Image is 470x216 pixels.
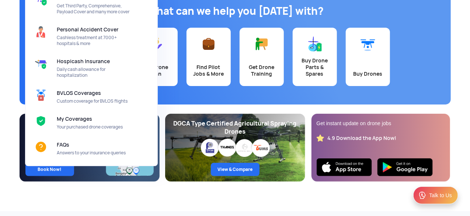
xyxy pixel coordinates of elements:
[350,71,386,77] div: Buy Drones
[30,110,153,136] a: My CoveragesMy CoveragesYour purchased drone coverages
[254,37,269,51] img: Get Drone Training
[201,37,216,51] img: Find Pilot Jobs & More
[361,37,375,51] img: Buy Drones
[346,28,390,86] a: Buy Drones
[297,57,333,77] div: Buy Drone Parts & Spares
[293,28,337,86] a: Buy Drone Parts & Spares
[57,66,135,78] span: Daily cash allowance for hospitalization
[191,64,226,77] div: Find Pilot Jobs & More
[35,89,47,101] img: BVLOS Coverages
[244,64,279,77] div: Get Drone Training
[418,191,427,200] img: ic_Support.svg
[317,158,372,176] img: Ios
[30,52,153,84] a: Hospicash InsuranceHospicash InsuranceDaily cash allowance for hospitalization
[57,150,135,156] span: Answers to your insurance queries
[171,120,299,136] div: DGCA Type Certified Agricultural Spraying Drones
[317,120,445,127] div: Get instant update on drone jobs
[57,3,135,15] span: Get Third Party, Comprehensive, Payload Cover and many more cover
[57,90,101,96] span: BVLOS Coverages
[317,134,324,142] img: star_rating
[35,58,47,69] img: Hospicash Insurance
[429,192,452,199] div: Talk to Us
[35,26,47,38] img: Personal Accident Cover
[25,4,445,18] h1: What can we help you [DATE] with?
[30,136,153,161] a: FAQsFAQsAnswers to your insurance queries
[57,35,135,47] span: Cashless treatment at 7000+ hospitals & more
[240,28,284,86] a: Get Drone Training
[57,116,92,122] span: My Coverages
[187,28,231,86] a: Find Pilot Jobs & More
[57,142,69,148] span: FAQs
[328,135,397,142] div: 4.9 Download the App Now!
[35,141,47,153] img: FAQs
[211,163,260,176] a: View & Compare
[57,27,118,32] span: Personal Accident Cover
[25,163,74,176] a: Book Now!
[307,37,322,51] img: Buy Drone Parts & Spares
[57,58,110,64] span: Hospicash Insurance
[377,158,433,176] img: Playstore
[57,124,135,130] span: Your purchased drone coverages
[30,20,153,52] a: Personal Accident CoverPersonal Accident CoverCashless treatment at 7000+ hospitals & more
[35,115,47,127] img: My Coverages
[30,84,153,110] a: BVLOS CoveragesBVLOS CoveragesCustom coverage for BVLOS flights
[57,98,135,104] span: Custom coverage for BVLOS flights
